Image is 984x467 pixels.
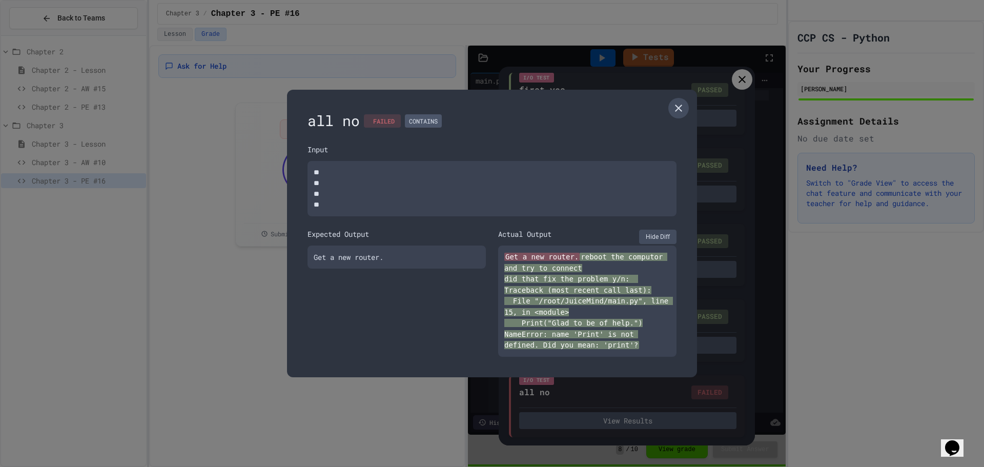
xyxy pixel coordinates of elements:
[307,144,676,155] div: Input
[504,253,673,349] span: reboot the computor and try to connect did that fix the problem y/n: Traceback (most recent call ...
[504,253,580,261] span: Get a new router.
[364,114,401,128] div: FAILED
[639,230,676,244] button: Hide Diff
[307,229,486,239] div: Expected Output
[405,114,442,128] div: CONTAINS
[307,246,486,269] div: Get a new router.
[941,426,974,457] iframe: chat widget
[307,110,676,132] div: all no
[498,229,551,239] div: Actual Output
